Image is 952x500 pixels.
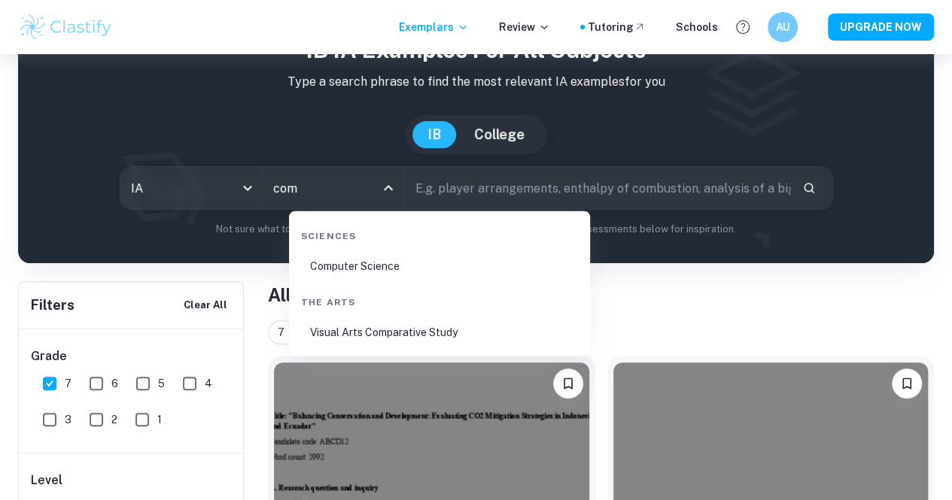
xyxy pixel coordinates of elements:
span: 2 [111,411,117,428]
span: 3 [65,411,71,428]
a: Schools [676,19,718,35]
button: College [459,121,540,148]
h6: Grade [31,347,233,365]
p: Not sure what to search for? You can always look through our example Internal Assessments below f... [30,222,922,237]
div: 7 [268,320,309,344]
h6: Filters [31,295,75,316]
img: Clastify logo [18,12,114,42]
p: Type a search phrase to find the most relevant IA examples for you [30,73,922,91]
h6: AU [774,19,792,35]
button: AU [768,12,798,42]
span: 1 [157,411,162,428]
button: Search [796,175,822,201]
button: Clear All [180,294,231,317]
li: Computer Science [295,249,584,283]
span: 4 [205,375,212,392]
span: 6 [111,375,118,392]
p: Review [499,19,550,35]
span: 5 [158,375,165,392]
button: Bookmark [553,368,583,398]
h1: All IA Examples [268,281,934,308]
div: IA [120,167,262,209]
button: Help and Feedback [730,14,756,40]
span: 7 [65,375,71,392]
input: E.g. player arrangements, enthalpy of combustion, analysis of a big city... [405,167,790,209]
div: The Arts [295,283,584,315]
h6: Level [31,471,233,489]
a: Tutoring [588,19,646,35]
p: Exemplars [399,19,469,35]
div: Sciences [295,217,584,249]
button: UPGRADE NOW [828,14,934,41]
span: 7 [278,324,291,341]
button: Close [378,177,399,198]
li: Visual Arts Comparative Study [295,315,584,350]
button: IB [412,121,456,148]
button: Bookmark [892,368,922,398]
